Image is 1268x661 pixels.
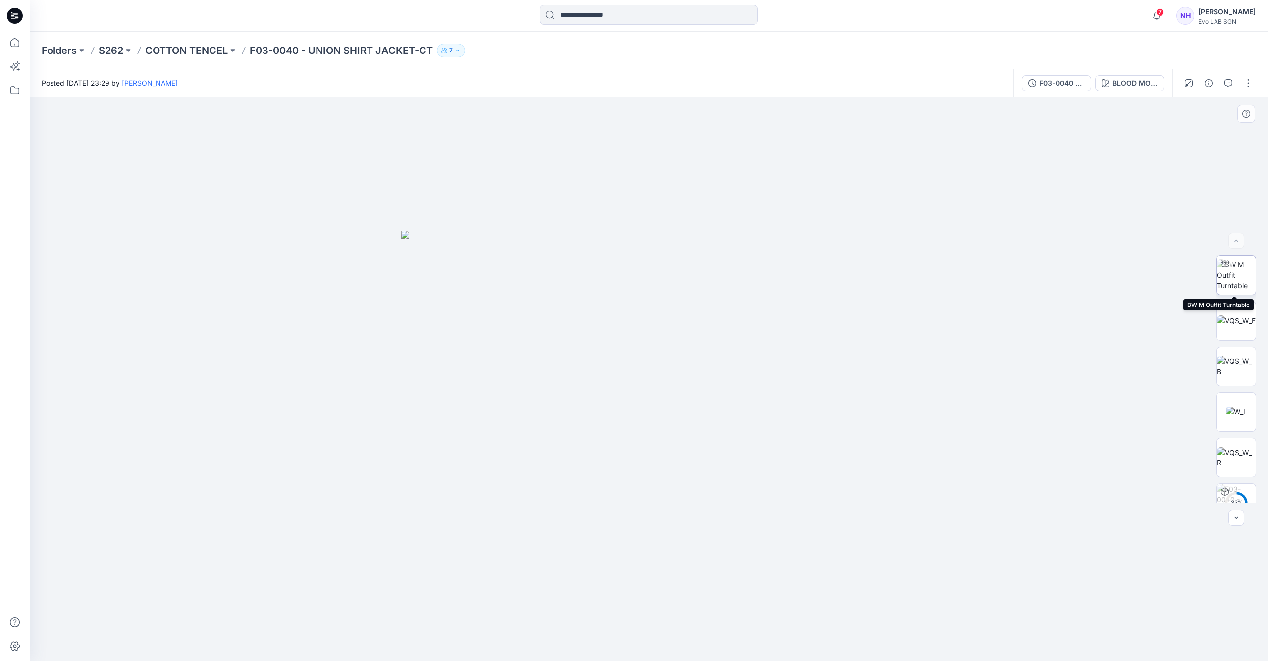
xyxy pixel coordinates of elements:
[1201,75,1216,91] button: Details
[449,45,453,56] p: 7
[1217,356,1256,377] img: VQS_W_B
[42,44,77,57] a: Folders
[250,44,433,57] p: F03-0040 - UNION SHIRT JACKET-CT
[122,79,178,87] a: [PERSON_NAME]
[1039,78,1085,89] div: F03-0040 - UNION SHIRT JACKET-CT
[1022,75,1091,91] button: F03-0040 - UNION SHIRT JACKET-CT
[1156,8,1164,16] span: 7
[437,44,465,57] button: 7
[1217,259,1256,291] img: BW M Outfit Turntable
[1226,407,1247,417] img: W_L
[1095,75,1164,91] button: BLOOD MOON RED
[1112,78,1158,89] div: BLOOD MOON RED
[1198,18,1256,25] div: Evo LAB SGN
[1217,447,1256,468] img: VQS_W_R
[1217,484,1256,522] img: F03-0040 - UNION SHIRT JACKET-CT BLOOD MOON RED
[42,78,178,88] span: Posted [DATE] 23:29 by
[1176,7,1194,25] div: NH
[1198,6,1256,18] div: [PERSON_NAME]
[1224,499,1248,507] div: 33 %
[99,44,123,57] a: S262
[1217,315,1256,326] img: VQS_W_F
[145,44,228,57] a: COTTON TENCEL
